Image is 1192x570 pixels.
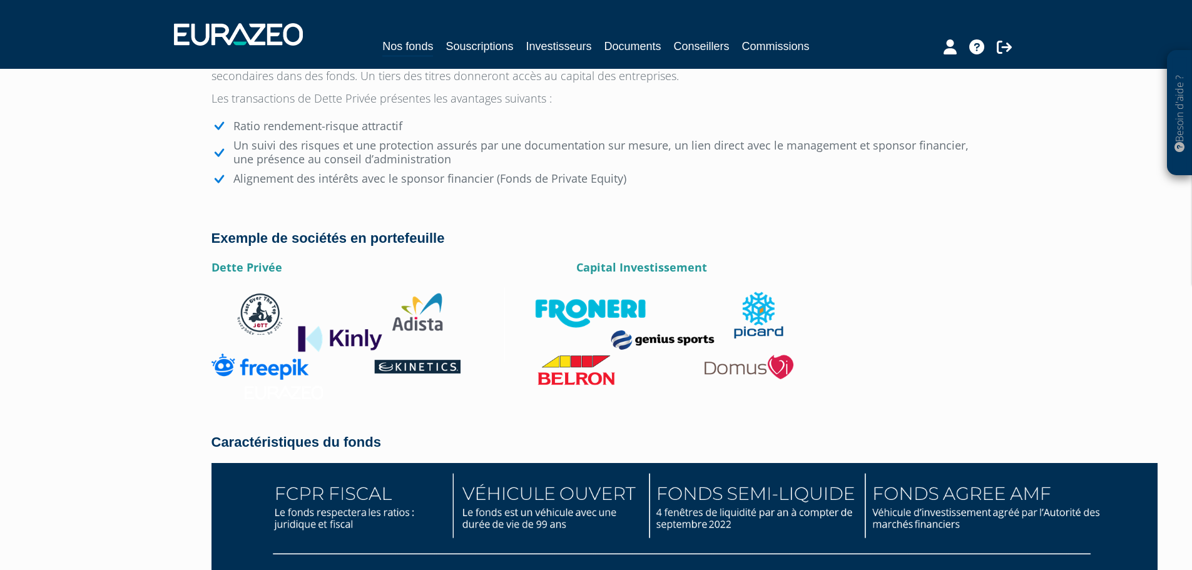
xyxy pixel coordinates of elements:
li: Ratio rendement-risque attractif [211,120,981,133]
a: Investisseurs [526,38,591,55]
p: Besoin d'aide ? [1173,57,1187,170]
li: Un suivi des risques et une protection assurés par une documentation sur mesure, un lien direct a... [211,139,981,166]
li: Alignement des intérêts avec le sponsor financier (Fonds de Private Equity) [211,172,981,186]
h4: Caractéristiques du fonds [211,435,981,450]
h4: Exemple de sociétés en portefeuille [211,231,981,246]
a: Documents [604,38,661,55]
a: Nos fonds [382,38,433,57]
a: Commissions [742,38,810,55]
a: Souscriptions [446,38,513,55]
img: 1732889491-logotype_eurazeo_blanc_rvb.png [174,23,303,46]
strong: Dette Privée Capital Investissement [211,260,707,275]
a: Conseillers [674,38,730,55]
p: Les transactions de Dette Privée présentes les avantages suivants : [211,90,981,106]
